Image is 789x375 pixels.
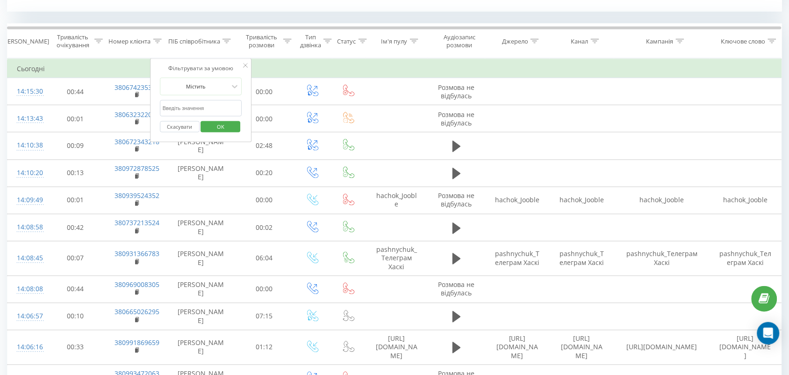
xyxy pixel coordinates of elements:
span: Розмова не відбулась [438,191,475,209]
div: 14:08:58 [17,219,36,237]
div: Open Intercom Messenger [757,322,780,345]
div: Тривалість очікування [54,33,92,49]
td: 00:09 [45,132,105,160]
td: Сьогодні [7,59,782,78]
div: [PERSON_NAME] [2,37,49,45]
a: 380969008305 [115,280,159,289]
a: 380737213524 [115,219,159,228]
div: Ключове слово [721,37,766,45]
div: 14:08:45 [17,250,36,268]
td: [URL][DOMAIN_NAME] [614,331,710,365]
td: 00:13 [45,160,105,187]
td: [PERSON_NAME] [167,242,234,276]
input: Введіть значення [160,100,242,117]
td: hachok_Jooble [710,187,782,214]
a: 380674235326 [115,83,159,92]
div: 14:08:08 [17,280,36,299]
div: Канал [571,37,588,45]
div: 14:15:30 [17,82,36,101]
td: 07:15 [234,303,294,330]
td: 00:33 [45,331,105,365]
div: Статус [337,37,356,45]
button: Скасувати [160,121,200,133]
td: 00:20 [234,160,294,187]
td: 00:07 [45,242,105,276]
td: 00:44 [45,276,105,303]
td: 00:02 [234,214,294,242]
td: 01:12 [234,331,294,365]
td: [URL][DOMAIN_NAME] [550,331,614,365]
div: 14:13:43 [17,110,36,128]
span: Розмова не відбулась [438,280,475,298]
td: 00:00 [234,187,294,214]
td: 00:01 [45,105,105,132]
td: pashnychuk_Телеграм Хаскі [550,242,614,276]
div: Ім'я пулу [381,37,408,45]
td: pashnychuk_Телеграм Хаскі [710,242,782,276]
td: [PERSON_NAME] [167,214,234,242]
td: [PERSON_NAME] [167,160,234,187]
div: 14:06:57 [17,308,36,326]
span: Розмова не відбулась [438,83,475,100]
span: OK [208,119,234,134]
td: 06:04 [234,242,294,276]
a: 380931366783 [115,250,159,258]
div: 14:10:38 [17,137,36,155]
a: 380632322041 [115,110,159,119]
td: 00:10 [45,303,105,330]
td: 00:44 [45,78,105,105]
td: hachok_Jooble [550,187,614,214]
div: Тип дзвінка [300,33,321,49]
div: 14:10:20 [17,164,36,183]
div: Тривалість розмови [243,33,281,49]
td: [PERSON_NAME] [167,303,234,330]
td: hachok_Jooble [614,187,710,214]
td: hachok_Jooble [485,187,550,214]
td: [PERSON_NAME] [167,132,234,160]
a: 380672343218 [115,137,159,146]
div: Фільтрувати за умовою [160,64,242,73]
a: 380939524352 [115,191,159,200]
a: 380991869659 [115,338,159,347]
td: [PERSON_NAME] [167,276,234,303]
div: 14:06:16 [17,338,36,357]
button: OK [201,121,241,133]
td: [URL][DOMAIN_NAME] [366,331,428,365]
td: 02:48 [234,132,294,160]
div: Джерело [502,37,528,45]
div: Аудіозапис розмови [436,33,483,49]
td: pashnychuk_Телеграм Хаскі [366,242,428,276]
div: Номер клієнта [109,37,151,45]
td: [URL][DOMAIN_NAME] [710,331,782,365]
td: 00:00 [234,78,294,105]
div: 14:09:49 [17,191,36,210]
td: 00:00 [234,105,294,132]
td: [URL][DOMAIN_NAME] [485,331,550,365]
a: 380972878525 [115,164,159,173]
td: 00:01 [45,187,105,214]
td: pashnychuk_Телеграм Хаскі [485,242,550,276]
td: hachok_Jooble [366,187,428,214]
td: 00:00 [234,276,294,303]
a: 380665026295 [115,308,159,316]
div: Кампанія [646,37,674,45]
td: pashnychuk_Телеграм Хаскі [614,242,710,276]
div: ПІБ співробітника [168,37,220,45]
td: [PERSON_NAME] [167,331,234,365]
span: Розмова не відбулась [438,110,475,127]
td: 00:42 [45,214,105,242]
